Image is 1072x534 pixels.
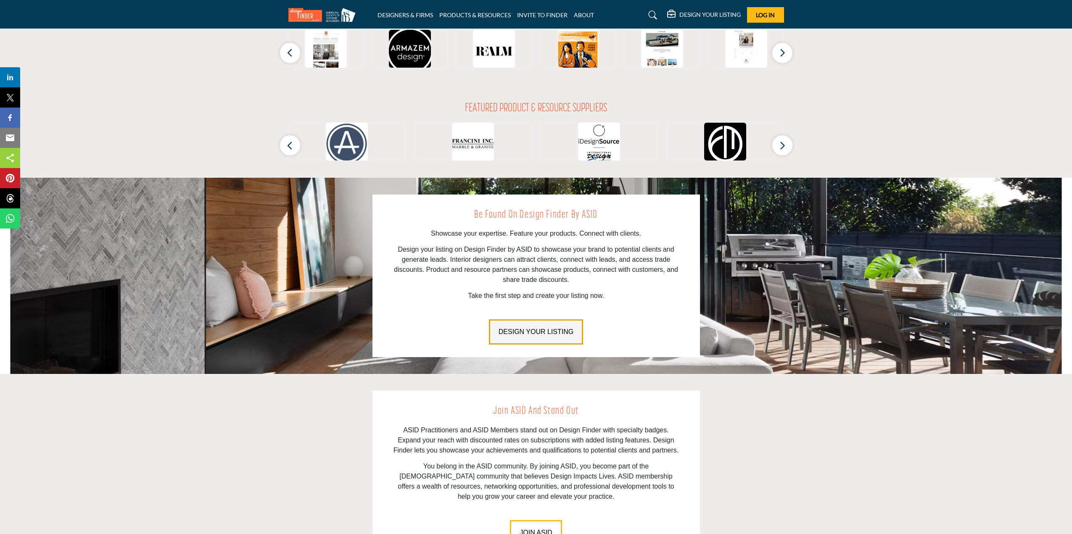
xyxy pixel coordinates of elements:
[473,30,515,72] img: Realm Studio
[391,245,681,285] p: Design your listing on Design Finder by ASID to showcase your brand to potential clients and gene...
[439,11,511,18] a: PRODUCTS & RESOURCES
[679,11,741,18] h5: DESIGN YOUR LISTING
[391,403,681,419] h2: Join ASID and Stand Out
[465,102,607,116] h2: FEATURED PRODUCT & RESOURCE SUPPLIERS
[574,11,594,18] a: ABOUT
[452,123,494,165] img: Francini Incorporated
[326,123,368,165] img: AROS
[391,425,681,455] p: ASID Practitioners and ASID Members stand out on Design Finder with specialty badges. Expand your...
[667,10,741,20] div: DESIGN YOUR LISTING
[499,328,573,335] span: DESIGN YOUR LISTING
[391,291,681,301] p: Take the first step and create your listing now.
[578,123,620,165] img: iDesignSource.com by International Design Source
[641,30,683,72] img: AMDLUX
[391,207,681,223] h2: Be Found on Design Finder by ASID
[391,461,681,502] p: You belong in the ASID community. By joining ASID, you become part of the [DEMOGRAPHIC_DATA] comm...
[517,11,568,18] a: INVITE TO FINDER
[489,319,583,345] button: DESIGN YOUR LISTING
[704,123,746,165] img: Fordham Marble Company
[288,8,360,22] img: Site Logo
[389,30,431,72] img: Studio Ad
[391,229,681,239] p: Showcase your expertise. Feature your products. Connect with clients.
[756,11,775,18] span: Log In
[378,11,433,18] a: DESIGNERS & FIRMS
[557,30,599,72] img: Kazdal Home LLC
[640,8,663,22] a: Search
[747,7,784,23] button: Log In
[305,30,347,72] img: Interior Anthology
[725,30,767,72] img: Valarie Mina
